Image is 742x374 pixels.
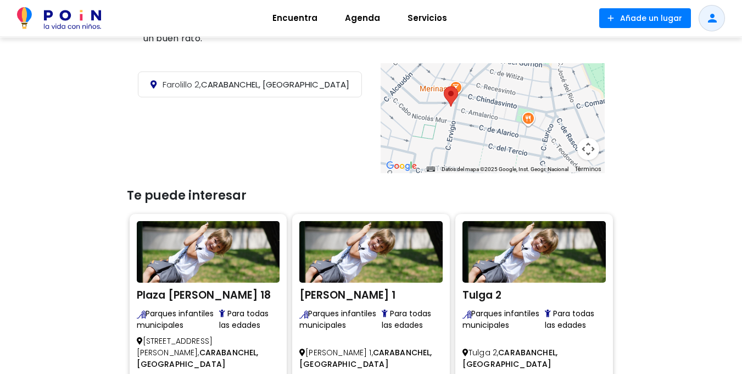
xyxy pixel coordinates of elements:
span: Parques infantiles municipales [299,308,382,331]
h3: Te puede interesar [127,189,616,203]
span: Farolillo 2, [163,79,201,90]
span: CARABANCHEL, [GEOGRAPHIC_DATA] [299,347,432,370]
h2: Tulga 2 [462,285,606,302]
a: Abre esta zona en Google Maps (se abre en una nueva ventana) [383,159,420,173]
img: Plaza Roger De Flor 18 [137,221,280,283]
span: Datos del mapa ©2025 Google, Inst. Geogr. Nacional [442,166,568,172]
span: Parques infantiles municipales [462,308,545,331]
a: Términos (se abre en una nueva pestaña) [575,165,601,173]
img: Roger De Lauria 1 [299,221,443,283]
span: Para todas las edades [545,308,606,331]
span: CARABANCHEL, [GEOGRAPHIC_DATA] [462,347,557,370]
img: Google [383,159,420,173]
span: Servicios [403,9,452,27]
span: CARABANCHEL, [GEOGRAPHIC_DATA] [163,79,349,90]
h2: Plaza [PERSON_NAME] 18 [137,285,280,302]
button: Combinaciones de teclas [427,166,434,173]
span: CARABANCHEL, [GEOGRAPHIC_DATA] [137,347,259,370]
button: Controles de visualización del mapa [577,138,599,160]
a: Encuentra [259,5,331,31]
span: Para todas las edades [219,308,280,331]
span: Encuentra [267,9,322,27]
img: POiN [17,7,101,29]
span: Agenda [340,9,385,27]
img: Encuentra los mejores parques infantiles públicos para disfrutar al aire libre con niños. Más de ... [137,310,146,319]
img: Encuentra los mejores parques infantiles públicos para disfrutar al aire libre con niños. Más de ... [462,310,471,319]
img: Encuentra los mejores parques infantiles públicos para disfrutar al aire libre con niños. Más de ... [299,310,308,319]
span: Parques infantiles municipales [137,308,219,331]
span: Para todas las edades [382,308,443,331]
h2: [PERSON_NAME] 1 [299,285,443,302]
a: Servicios [394,5,461,31]
button: Añade un lugar [599,8,691,28]
a: Agenda [331,5,394,31]
img: Tulga 2 [462,221,606,283]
